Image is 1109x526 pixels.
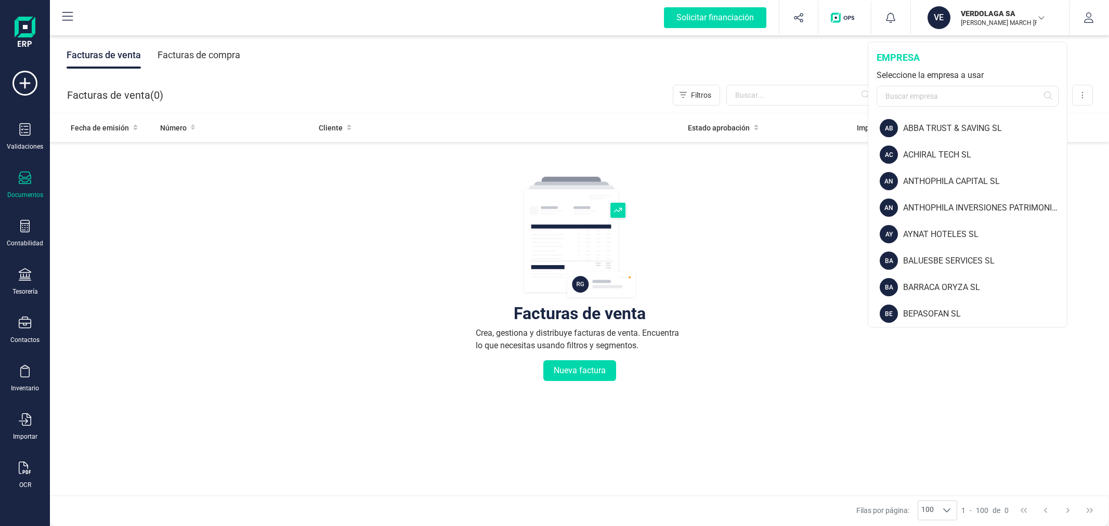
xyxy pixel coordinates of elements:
[523,175,637,300] img: img-empty-table.svg
[923,1,1056,34] button: VEVERDOLAGA SA[PERSON_NAME] MARCH [PERSON_NAME]
[71,123,129,133] span: Fecha de emisión
[903,228,1067,241] div: AYNAT HOTELES SL
[928,6,950,29] div: VE
[825,1,865,34] button: Logo de OPS
[10,336,40,344] div: Contactos
[903,255,1067,267] div: BALUESBE SERVICES SL
[673,85,720,106] button: Filtros
[7,191,43,199] div: Documentos
[856,501,957,520] div: Filas por página:
[993,505,1000,516] span: de
[158,42,240,69] div: Facturas de compra
[160,123,187,133] span: Número
[903,122,1067,135] div: ABBA TRUST & SAVING SL
[7,239,43,247] div: Contabilidad
[11,384,39,392] div: Inventario
[903,281,1067,294] div: BARRACA ORYZA SL
[543,360,616,381] button: Nueva factura
[880,199,898,217] div: AN
[19,481,31,489] div: OCR
[880,146,898,164] div: AC
[688,123,750,133] span: Estado aprobación
[514,308,646,319] div: Facturas de venta
[12,287,38,296] div: Tesorería
[67,85,163,106] div: Facturas de venta ( )
[880,119,898,137] div: AB
[1036,501,1055,520] button: Previous Page
[15,17,35,50] img: Logo Finanedi
[918,501,937,520] span: 100
[691,90,711,100] span: Filtros
[880,305,898,323] div: BE
[664,7,766,28] div: Solicitar financiación
[877,50,1059,65] div: empresa
[877,69,1059,82] div: Seleccione la empresa a usar
[903,202,1067,214] div: ANTHOPHILA INVERSIONES PATRIMONIALES SL
[903,149,1067,161] div: ACHIRAL TECH SL
[961,505,1009,516] div: -
[1014,501,1034,520] button: First Page
[7,142,43,151] div: Validaciones
[880,225,898,243] div: AY
[831,12,858,23] img: Logo de OPS
[1058,501,1078,520] button: Next Page
[961,8,1044,19] p: VERDOLAGA SA
[903,308,1067,320] div: BEPASOFAN SL
[154,88,160,102] span: 0
[67,42,141,69] div: Facturas de venta
[961,19,1044,27] p: [PERSON_NAME] MARCH [PERSON_NAME]
[651,1,779,34] button: Solicitar financiación
[880,278,898,296] div: BA
[877,86,1059,107] input: Buscar empresa
[903,175,1067,188] div: ANTHOPHILA CAPITAL SL
[726,85,876,106] input: Buscar...
[1004,505,1009,516] span: 0
[857,123,883,133] span: Importe
[880,252,898,270] div: BA
[476,327,684,352] div: Crea, gestiona y distribuye facturas de venta. Encuentra lo que necesitas usando filtros y segmen...
[13,432,37,441] div: Importar
[976,505,988,516] span: 100
[319,123,343,133] span: Cliente
[880,172,898,190] div: AN
[961,505,966,516] span: 1
[1080,501,1100,520] button: Last Page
